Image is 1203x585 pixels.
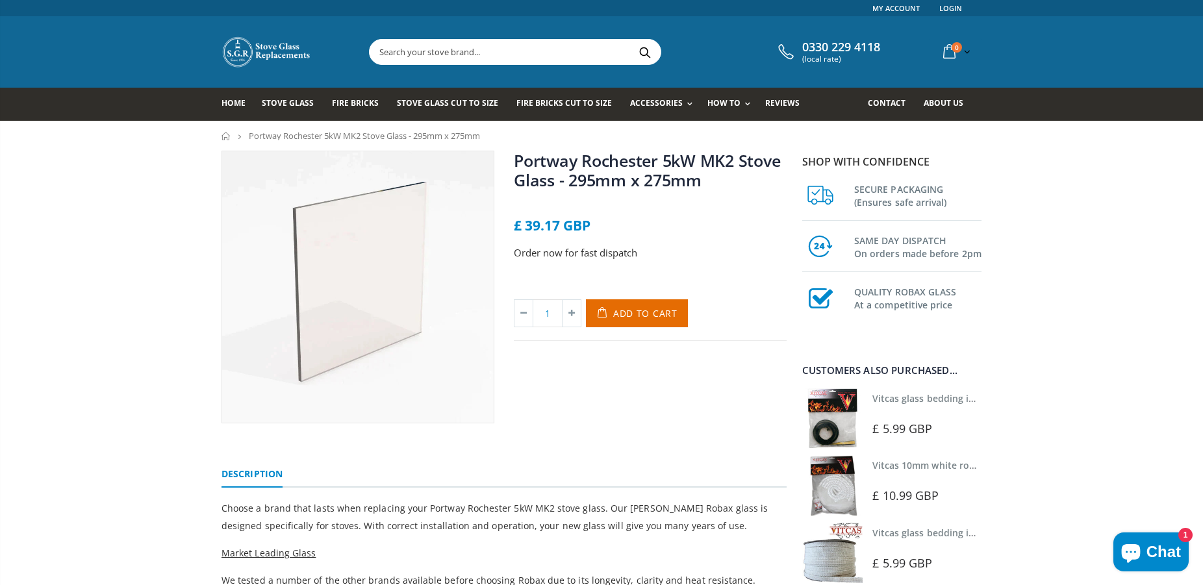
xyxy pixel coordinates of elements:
[802,455,863,516] img: Vitcas white rope, glue and gloves kit 10mm
[854,283,981,312] h3: QUALITY ROBAX GLASS At a competitive price
[397,88,507,121] a: Stove Glass Cut To Size
[854,232,981,260] h3: SAME DAY DISPATCH On orders made before 2pm
[370,40,806,64] input: Search your stove brand...
[222,97,246,108] span: Home
[630,97,683,108] span: Accessories
[872,555,932,571] span: £ 5.99 GBP
[802,523,863,583] img: Vitcas stove glass bedding in tape
[802,366,981,375] div: Customers also purchased...
[707,88,757,121] a: How To
[630,88,699,121] a: Accessories
[868,88,915,121] a: Contact
[514,149,780,191] a: Portway Rochester 5kW MK2 Stove Glass - 295mm x 275mm
[397,97,498,108] span: Stove Glass Cut To Size
[514,216,590,234] span: £ 39.17 GBP
[868,97,905,108] span: Contact
[630,40,659,64] button: Search
[514,245,787,260] p: Order now for fast dispatch
[872,459,1127,471] a: Vitcas 10mm white rope kit - includes rope seal and glue!
[222,151,494,423] img: squarestoveglass_d1ad5ed3-deaa-40c2-acf8-c8889fbb63f6_800x_crop_center.webp
[765,97,800,108] span: Reviews
[613,307,677,319] span: Add to Cart
[938,39,973,64] a: 0
[262,97,314,108] span: Stove Glass
[262,88,323,121] a: Stove Glass
[586,299,688,327] button: Add to Cart
[249,130,480,142] span: Portway Rochester 5kW MK2 Stove Glass - 295mm x 275mm
[775,40,880,64] a: 0330 229 4118 (local rate)
[872,527,1148,539] a: Vitcas glass bedding in tape - 2mm x 15mm x 2 meters (White)
[952,42,962,53] span: 0
[802,55,880,64] span: (local rate)
[222,462,283,488] a: Description
[854,180,981,209] h3: SECURE PACKAGING (Ensures safe arrival)
[802,388,863,449] img: Vitcas stove glass bedding in tape
[222,88,255,121] a: Home
[222,502,768,532] span: Choose a brand that lasts when replacing your Portway Rochester 5kW MK2 stove glass. Our [PERSON_...
[1109,532,1193,575] inbox-online-store-chat: Shopify online store chat
[707,97,741,108] span: How To
[802,154,981,169] p: Shop with confidence
[516,97,612,108] span: Fire Bricks Cut To Size
[872,488,939,503] span: £ 10.99 GBP
[332,88,388,121] a: Fire Bricks
[765,88,809,121] a: Reviews
[872,392,1115,405] a: Vitcas glass bedding in tape - 2mm x 10mm x 2 meters
[222,36,312,68] img: Stove Glass Replacement
[222,547,316,559] span: Market Leading Glass
[802,40,880,55] span: 0330 229 4118
[332,97,379,108] span: Fire Bricks
[924,97,963,108] span: About us
[222,132,231,140] a: Home
[516,88,622,121] a: Fire Bricks Cut To Size
[924,88,973,121] a: About us
[872,421,932,436] span: £ 5.99 GBP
